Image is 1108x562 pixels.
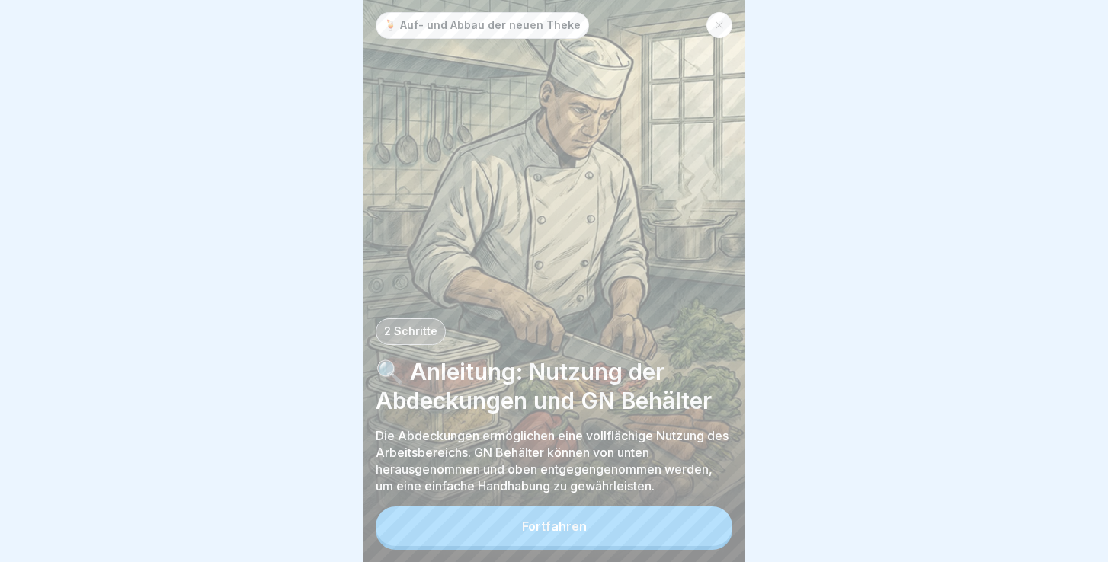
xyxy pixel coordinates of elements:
[384,19,581,32] p: 🍹 Auf- und Abbau der neuen Theke
[376,427,732,494] p: Die Abdeckungen ermöglichen eine vollflächige Nutzung des Arbeitsbereichs. GN Behälter können von...
[376,357,732,415] p: 🔍 Anleitung: Nutzung der Abdeckungen und GN Behälter
[384,325,437,338] p: 2 Schritte
[376,506,732,546] button: Fortfahren
[522,519,587,533] div: Fortfahren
